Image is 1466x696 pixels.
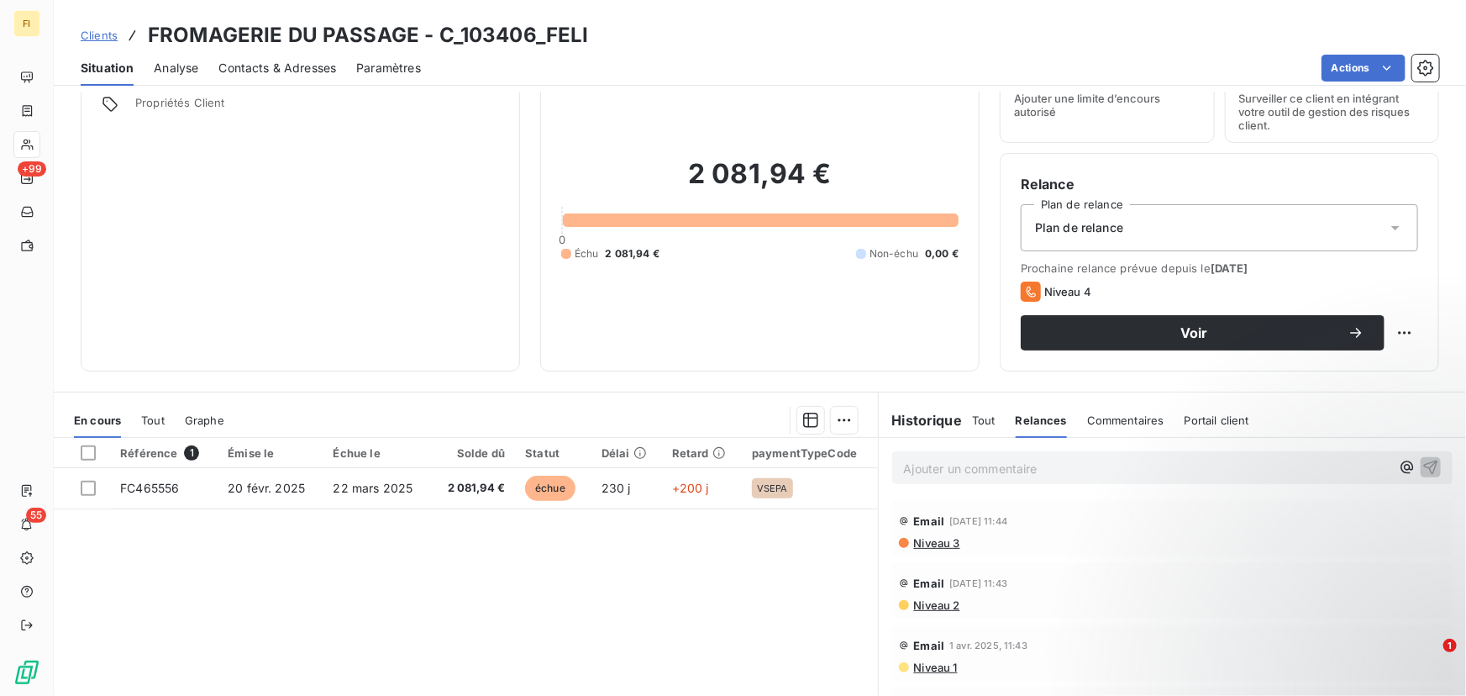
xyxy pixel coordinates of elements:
[356,60,421,76] span: Paramètres
[26,508,46,523] span: 55
[228,446,313,460] div: Émise le
[914,639,945,652] span: Email
[1016,414,1067,427] span: Relances
[879,410,963,430] h6: Historique
[559,233,565,246] span: 0
[1044,285,1091,298] span: Niveau 4
[334,481,413,495] span: 22 mars 2025
[1087,414,1164,427] span: Commentaires
[141,414,165,427] span: Tout
[218,60,336,76] span: Contacts & Adresses
[13,10,40,37] div: FI
[949,641,1027,651] span: 1 avr. 2025, 11:43
[949,578,1007,588] span: [DATE] 11:43
[606,246,660,261] span: 2 081,94 €
[602,446,652,460] div: Délai
[757,483,788,493] span: VSEPA
[561,157,959,208] h2: 2 081,94 €
[575,246,599,261] span: Échu
[334,446,422,460] div: Échue le
[74,414,121,427] span: En cours
[1130,533,1466,651] iframe: Intercom notifications message
[135,96,499,119] span: Propriétés Client
[1035,219,1123,236] span: Plan de relance
[1021,174,1418,194] h6: Relance
[1021,261,1418,275] span: Prochaine relance prévue depuis le
[441,446,505,460] div: Solde dû
[148,20,589,50] h3: FROMAGERIE DU PASSAGE - C_103406_FELI
[752,446,868,460] div: paymentTypeCode
[441,480,505,497] span: 2 081,94 €
[914,577,945,590] span: Email
[672,446,732,460] div: Retard
[1322,55,1406,82] button: Actions
[18,161,46,177] span: +99
[525,446,581,460] div: Statut
[1014,92,1201,119] span: Ajouter une limite d’encours autorisé
[949,516,1007,526] span: [DATE] 11:44
[1041,326,1348,340] span: Voir
[925,246,959,261] span: 0,00 €
[228,481,305,495] span: 20 févr. 2025
[120,481,179,495] span: FC465556
[1239,92,1426,132] span: Surveiller ce client en intégrant votre outil de gestion des risques client.
[870,246,918,261] span: Non-échu
[525,476,575,501] span: échue
[672,481,709,495] span: +200 j
[154,60,198,76] span: Analyse
[81,29,118,42] span: Clients
[120,446,208,461] div: Référence
[912,536,960,550] span: Niveau 3
[185,414,224,427] span: Graphe
[1185,414,1249,427] span: Portail client
[1443,639,1457,652] span: 1
[81,60,134,76] span: Situation
[81,27,118,44] a: Clients
[1021,315,1385,351] button: Voir
[602,481,631,495] span: 230 j
[914,514,945,528] span: Email
[1211,261,1248,275] span: [DATE]
[13,659,40,686] img: Logo LeanPay
[184,446,199,461] span: 1
[912,661,958,674] span: Niveau 1
[1409,639,1449,679] iframe: Intercom live chat
[912,598,960,612] span: Niveau 2
[972,414,996,427] span: Tout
